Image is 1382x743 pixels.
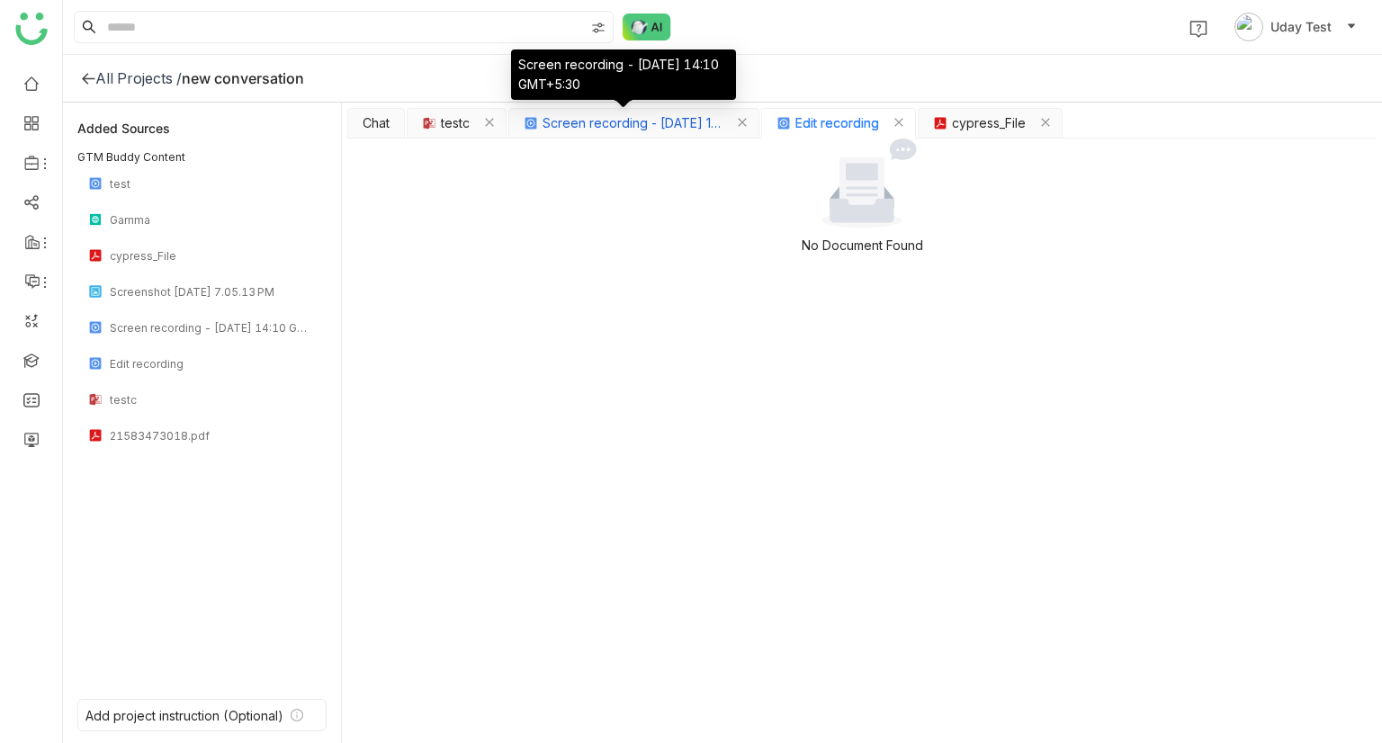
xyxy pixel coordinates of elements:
div: testc [110,393,316,407]
button: Uday Test [1231,13,1360,41]
span: Uday Test [1270,17,1332,37]
img: pdf.svg [88,248,103,263]
div: Screen recording - [DATE] 14:10 GMT+5:30 [511,49,736,100]
div: Screen recording - [DATE] 14:10 GMT+5:30 [110,321,316,335]
img: pdf.svg [933,116,947,130]
div: GTM Buddy Content [77,149,327,166]
button: Chat [363,116,390,130]
img: logo [15,13,48,45]
img: mp4.svg [88,356,103,371]
img: help.svg [1189,20,1207,38]
img: mp4.svg [88,320,103,335]
div: test [110,177,316,191]
span: Screen recording - [DATE] 14:10 GMT+5:30 [543,113,722,133]
img: search-type.svg [591,21,606,35]
button: Close tab [893,115,904,132]
div: Edit recording [110,357,316,371]
img: mp4.svg [88,176,103,191]
img: png.svg [88,284,103,299]
div: 21583473018.pdf [110,429,316,443]
div: new conversation [182,69,304,87]
div: Gamma [110,213,316,227]
img: mp4.svg [776,116,791,130]
div: Added Sources [77,117,327,139]
img: mp4.svg [524,116,538,130]
img: ask-buddy-normal.svg [623,13,671,40]
img: pdf.svg [88,428,103,443]
img: avatar [1234,13,1263,41]
span: cypress_File [952,113,1026,133]
img: pptx.svg [88,392,103,407]
span: testc [441,113,470,133]
div: Add project instruction (Optional) [85,708,283,723]
div: All Projects / [95,69,182,87]
span: Edit recording [795,113,879,133]
img: article.svg [88,212,103,227]
img: pptx.svg [422,116,436,130]
button: Close tab [484,115,495,132]
div: Screenshot [DATE] 7.05.13 PM [110,285,316,299]
button: Close tab [1040,115,1051,132]
div: cypress_File [110,249,316,263]
button: Close tab [737,115,748,132]
p: No Document Found [349,236,1375,255]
